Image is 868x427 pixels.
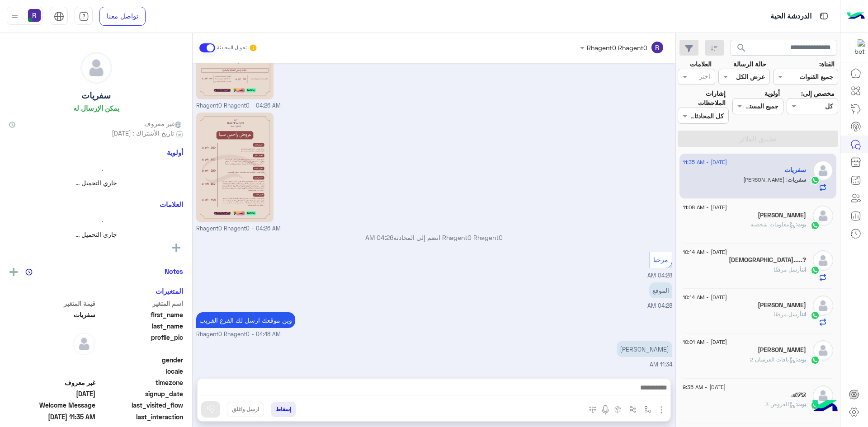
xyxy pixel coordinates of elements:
[75,7,93,26] a: tab
[73,104,119,112] h6: يمكن الإرسال له
[196,102,281,110] span: Rhagent0 Rhagent0 - 04:26 AM
[678,89,726,108] label: إشارات الملاحظات
[736,42,747,53] span: search
[809,391,841,422] img: hulul-logo.png
[9,389,95,399] span: 2025-08-31T01:13:44.759Z
[217,44,247,52] small: تحويل المحادثة
[683,158,727,166] span: [DATE] - 11:35 AM
[770,10,811,23] p: الدردشة الحية
[683,293,727,301] span: [DATE] - 10:14 AM
[733,59,766,69] label: حالة الرسالة
[9,400,95,410] span: Welcome Message
[196,113,274,222] img: 2KfZhNio2KfZgtin2KouanBn.jpg
[758,211,806,219] h5: بدر بن عبدالله
[97,400,184,410] span: last_visited_flow
[11,162,181,178] div: loading...
[99,7,146,26] a: تواصل معنا
[156,287,183,295] h6: المتغيرات
[819,59,835,69] label: القناة:
[788,176,806,183] span: سفريات
[97,299,184,308] span: اسم المتغير
[847,7,865,26] img: Logo
[97,389,184,399] span: signup_date
[791,391,806,399] h5: 𝒜𝒮𝒟
[699,71,712,83] div: اختر
[271,402,296,417] button: إسقاط
[802,266,806,273] span: انت
[81,90,111,101] h5: سفريات
[79,11,89,22] img: tab
[9,299,95,308] span: قيمة المتغير
[9,268,18,276] img: add
[797,221,806,228] span: بوت
[196,330,281,339] span: Rhagent0 Rhagent0 - 04:48 AM
[644,406,651,413] img: select flow
[9,412,95,422] span: 2025-08-31T08:35:00.2137529Z
[97,412,184,422] span: last_interaction
[196,233,672,242] p: Rhagent0 Rhagent0 انضم إلى المحادثة
[813,340,833,361] img: defaultAdmin.png
[28,9,41,22] img: userImage
[811,266,820,275] img: WhatsApp
[227,402,264,417] button: ارسل واغلق
[611,402,626,417] button: create order
[11,214,181,230] div: loading...
[73,333,95,355] img: defaultAdmin.png
[97,333,184,353] span: profile_pic
[678,131,838,147] button: تطبيق الفلاتر
[196,312,295,328] p: 31/8/2025, 4:48 AM
[690,59,712,69] label: العلامات
[167,148,183,156] h6: أولوية
[656,404,667,415] img: send attachment
[112,128,174,138] span: تاريخ الأشتراك : [DATE]
[9,378,95,387] span: غير معروف
[196,225,281,233] span: Rhagent0 Rhagent0 - 04:26 AM
[647,302,672,309] span: 04:28 AM
[774,311,802,318] span: أرسل مرفقًا
[743,176,788,183] span: الرياض العزيزيه
[750,356,797,363] span: : باقات العرسان 2
[9,366,95,376] span: null
[849,39,865,56] img: 322853014244696
[811,356,820,365] img: WhatsApp
[758,301,806,309] h5: فرحن انصاري
[365,234,393,241] span: 04:26 AM
[797,401,806,408] span: بوت
[750,221,797,228] span: : معلومات شخصية
[629,406,637,413] img: Trigger scenario
[683,383,726,391] span: [DATE] - 9:35 AM
[9,11,20,22] img: profile
[600,404,611,415] img: send voice note
[813,296,833,316] img: defaultAdmin.png
[811,176,820,185] img: WhatsApp
[614,406,622,413] img: create order
[165,267,183,275] h6: Notes
[774,266,802,273] span: أرسل مرفقًا
[811,311,820,320] img: WhatsApp
[81,52,112,83] img: defaultAdmin.png
[683,203,727,211] span: [DATE] - 11:08 AM
[617,341,672,357] p: 31/8/2025, 11:34 AM
[731,40,753,59] button: search
[818,10,830,22] img: tab
[813,206,833,226] img: defaultAdmin.png
[206,405,215,414] img: send message
[758,346,806,354] h5: عوض عبد الواحد
[647,272,672,279] span: 04:28 AM
[589,406,596,413] img: make a call
[97,378,184,387] span: timezone
[75,179,117,187] span: جاري التحميل ...
[97,355,184,365] span: gender
[764,89,780,98] label: أولوية
[802,311,806,318] span: انت
[97,366,184,376] span: locale
[813,160,833,181] img: defaultAdmin.png
[729,256,806,264] h5: Zahirislam.....?
[97,321,184,331] span: last_name
[653,256,668,263] span: مرحبا
[75,230,117,238] span: جاري التحميل ...
[144,119,183,128] span: غير معروف
[54,11,64,22] img: tab
[784,166,806,174] h5: سفريات
[811,221,820,230] img: WhatsApp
